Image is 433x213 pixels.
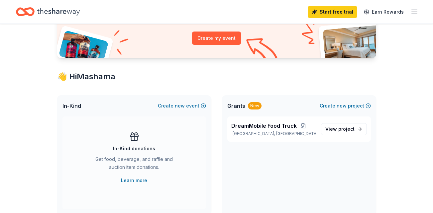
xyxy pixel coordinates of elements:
[308,6,357,18] a: Start free trial
[360,6,408,18] a: Earn Rewards
[62,102,81,110] span: In-Kind
[231,131,316,136] p: [GEOGRAPHIC_DATA], [GEOGRAPHIC_DATA]
[338,126,355,132] span: project
[320,102,371,110] button: Createnewproject
[325,125,355,133] span: View
[248,102,262,109] div: New
[16,4,80,20] a: Home
[231,122,297,130] span: DreamMobile Food Truck
[227,102,245,110] span: Grants
[337,102,347,110] span: new
[121,177,147,184] a: Learn more
[113,145,155,153] div: In-Kind donations
[321,123,367,135] a: View project
[175,102,185,110] span: new
[89,155,179,174] div: Get food, beverage, and raffle and auction item donations.
[192,32,241,45] button: Create my event
[158,102,206,110] button: Createnewevent
[57,71,376,82] div: 👋 Hi Mashama
[246,38,279,63] img: Curvy arrow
